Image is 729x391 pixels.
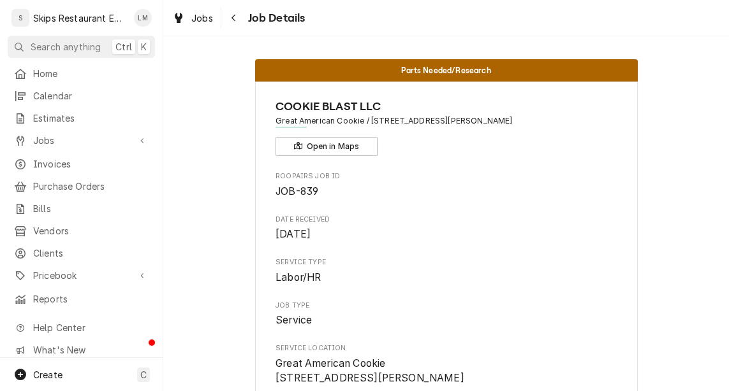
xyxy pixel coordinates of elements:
span: Clients [33,246,149,260]
div: S [11,9,29,27]
span: Estimates [33,111,149,125]
a: Go to What's New [8,339,155,360]
a: Vendors [8,220,155,241]
span: Invoices [33,157,149,171]
span: [DATE] [276,228,311,240]
span: Job Type [276,301,617,311]
a: Go to Jobs [8,130,155,151]
span: Pricebook [33,269,129,282]
span: Service Type [276,257,617,267]
div: Skips Restaurant Equipment [33,11,127,25]
a: Home [8,63,155,84]
span: Search anything [31,40,101,53]
span: Jobs [33,134,129,147]
a: Calendar [8,85,155,106]
span: Job Details [244,10,306,27]
span: Service Location [276,356,617,386]
span: Roopairs Job ID [276,184,617,199]
span: Ctrl [115,40,132,53]
span: Address [276,115,617,127]
a: Go to Pricebook [8,265,155,286]
span: Reports [33,292,149,306]
span: Create [33,369,63,380]
a: Purchase Orders [8,176,155,197]
span: Great American Cookie [STREET_ADDRESS][PERSON_NAME] [276,357,464,385]
span: Date Received [276,215,617,225]
div: Client Information [276,98,617,156]
div: Status [255,59,638,82]
span: Vendors [33,224,149,238]
a: Go to Help Center [8,317,155,338]
div: Roopairs Job ID [276,171,617,199]
span: Job Type [276,313,617,328]
a: Bills [8,198,155,219]
span: Labor/HR [276,271,321,283]
span: What's New [33,343,147,357]
a: Jobs [167,8,218,29]
div: Date Received [276,215,617,242]
a: Invoices [8,153,155,174]
span: Date Received [276,227,617,242]
span: JOB-839 [276,185,318,197]
span: Calendar [33,89,149,103]
div: Service Location [276,343,617,386]
div: Job Type [276,301,617,328]
span: Help Center [33,321,147,334]
span: Home [33,67,149,80]
span: Service Type [276,270,617,285]
a: Reports [8,288,155,309]
span: Parts Needed/Research [401,66,490,75]
span: Service [276,314,312,326]
span: Service Location [276,343,617,353]
button: Navigate back [224,8,244,28]
div: Service Type [276,257,617,285]
div: Longino Monroe's Avatar [134,9,152,27]
div: LM [134,9,152,27]
a: Estimates [8,108,155,129]
span: Purchase Orders [33,180,149,193]
span: Jobs [191,11,213,25]
span: K [141,40,147,53]
button: Search anythingCtrlK [8,36,155,58]
span: C [140,368,147,381]
span: Name [276,98,617,115]
button: Open in Maps [276,137,378,156]
span: Bills [33,202,149,215]
a: Clients [8,243,155,264]
span: Roopairs Job ID [276,171,617,181]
